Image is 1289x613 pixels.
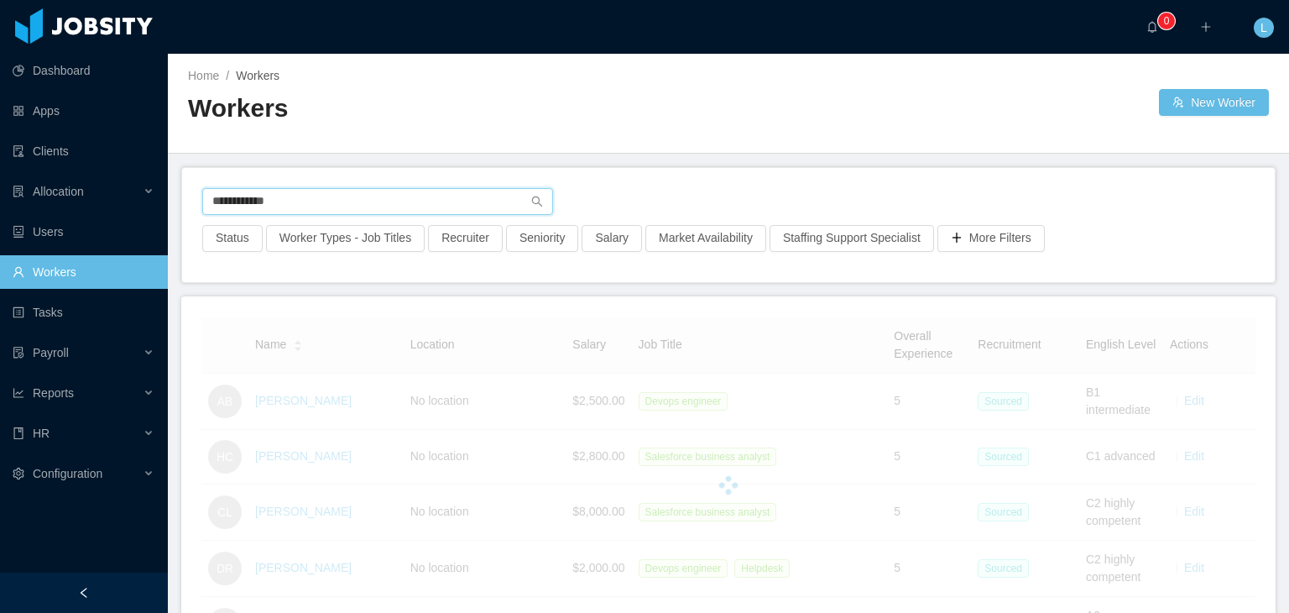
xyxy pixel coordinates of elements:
[582,225,642,252] button: Salary
[266,225,425,252] button: Worker Types - Job Titles
[236,69,279,82] span: Workers
[645,225,766,252] button: Market Availability
[1159,89,1269,116] button: icon: usergroup-addNew Worker
[226,69,229,82] span: /
[13,347,24,359] i: icon: file-protect
[33,346,69,359] span: Payroll
[1200,21,1212,33] i: icon: plus
[13,54,154,87] a: icon: pie-chartDashboard
[1146,21,1158,33] i: icon: bell
[13,186,24,197] i: icon: solution
[188,69,219,82] a: Home
[506,225,578,252] button: Seniority
[13,94,154,128] a: icon: appstoreApps
[1158,13,1175,29] sup: 0
[13,255,154,289] a: icon: userWorkers
[202,225,263,252] button: Status
[1260,18,1267,38] span: L
[13,387,24,399] i: icon: line-chart
[33,427,50,440] span: HR
[13,427,24,439] i: icon: book
[13,134,154,168] a: icon: auditClients
[770,225,934,252] button: Staffing Support Specialist
[13,468,24,479] i: icon: setting
[33,386,74,400] span: Reports
[188,92,728,126] h2: Workers
[531,196,543,207] i: icon: search
[428,225,503,252] button: Recruiter
[13,296,154,329] a: icon: profileTasks
[937,225,1045,252] button: icon: plusMore Filters
[33,467,102,480] span: Configuration
[33,185,84,198] span: Allocation
[13,215,154,249] a: icon: robotUsers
